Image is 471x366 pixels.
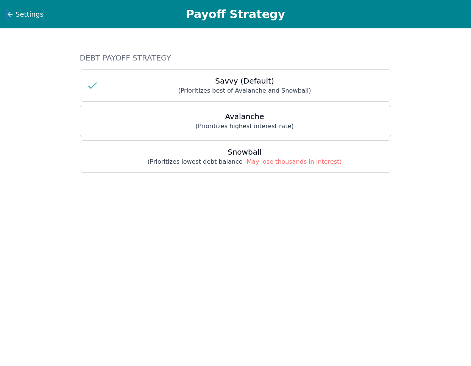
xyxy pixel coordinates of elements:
[104,122,385,131] p: (Prioritizes highest interest rate)
[104,86,385,95] p: (Prioritizes best of Avalanche and Snowball)
[80,140,391,173] button: Snowball(Prioritizes lowest debt balance -May lose thousands in interest)
[104,111,385,122] h3: Avalanche
[80,105,391,137] button: Avalanche(Prioritizes highest interest rate)
[104,147,385,157] h3: Snowball
[80,53,391,63] h2: DEBT PAYOFF STRATEGY
[6,9,44,20] button: Settings
[80,69,391,102] button: Savvy (Default)(Prioritizes best of Avalanche and Snowball)
[246,158,342,165] span: May lose thousands in interest)
[16,9,44,20] span: Settings
[104,76,385,86] h3: Savvy (Default)
[47,8,424,21] h1: Payoff Strategy
[147,158,246,165] span: (Prioritizes lowest debt balance -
